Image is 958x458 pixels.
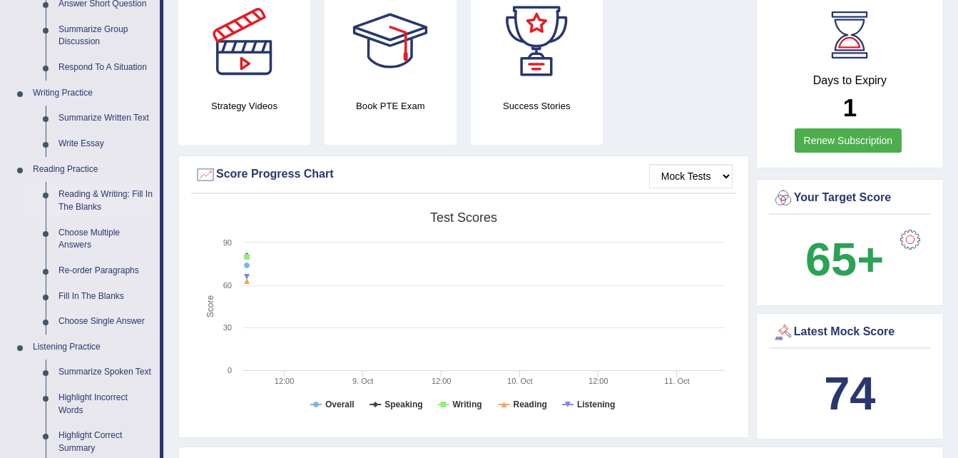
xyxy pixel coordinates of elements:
tspan: Speaking [384,400,422,409]
tspan: 10. Oct [507,377,532,385]
h4: Strategy Videos [178,98,310,113]
div: Latest Mock Score [773,322,927,343]
text: 0 [228,366,232,375]
a: Re-order Paragraphs [52,258,160,284]
text: 12:00 [275,377,295,385]
a: Reading Practice [26,157,160,183]
a: Listening Practice [26,335,160,360]
text: 30 [223,323,232,332]
h4: Book PTE Exam [325,98,457,113]
tspan: Overall [325,400,355,409]
a: Renew Subscription [795,128,902,153]
a: Summarize Group Discussion [52,17,160,55]
div: Your Target Score [773,188,927,209]
a: Choose Single Answer [52,309,160,335]
h4: Days to Expiry [773,74,927,87]
a: Write Essay [52,131,160,157]
a: Writing Practice [26,81,160,106]
tspan: Reading [514,400,547,409]
b: 65+ [805,233,884,285]
text: 12:00 [432,377,452,385]
a: Respond To A Situation [52,55,160,81]
tspan: 9. Oct [352,377,373,385]
a: Reading & Writing: Fill In The Blanks [52,182,160,220]
text: 60 [223,281,232,290]
div: Score Progress Chart [195,164,733,185]
tspan: Listening [577,400,615,409]
a: Fill In The Blanks [52,284,160,310]
tspan: 11. Oct [664,377,689,385]
tspan: Test scores [430,210,497,225]
tspan: Score [205,295,215,318]
a: Choose Multiple Answers [52,220,160,258]
text: 12:00 [588,377,608,385]
tspan: Writing [452,400,481,409]
b: 74 [824,367,875,419]
a: Summarize Spoken Text [52,360,160,385]
a: Highlight Incorrect Words [52,385,160,423]
text: 90 [223,238,232,247]
b: 1 [843,93,857,121]
a: Summarize Written Text [52,106,160,131]
h4: Success Stories [471,98,603,113]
